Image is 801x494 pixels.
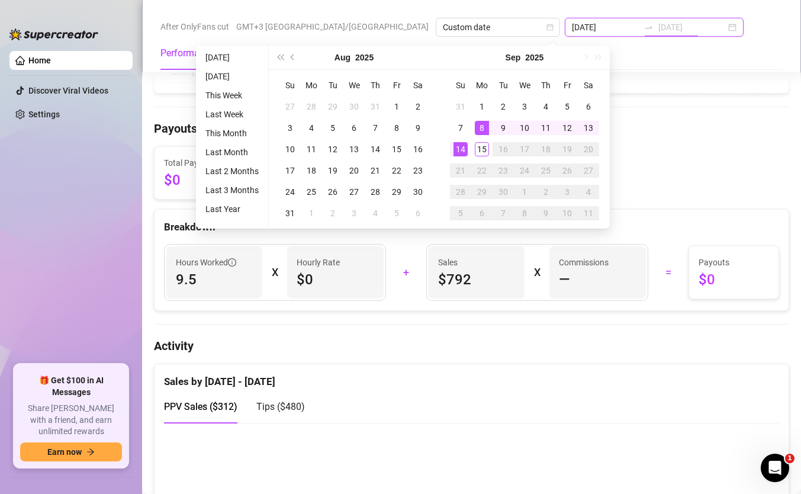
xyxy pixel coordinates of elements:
[201,126,263,140] li: This Month
[20,375,122,398] span: 🎁 Get $100 in AI Messages
[283,121,297,135] div: 3
[343,203,365,224] td: 2025-09-03
[471,203,493,224] td: 2025-10-06
[386,75,407,96] th: Fr
[343,139,365,160] td: 2025-08-13
[539,100,553,114] div: 4
[368,163,382,178] div: 21
[517,185,532,199] div: 1
[86,448,95,456] span: arrow-right
[283,163,297,178] div: 17
[176,256,236,269] span: Hours Worked
[47,447,82,457] span: Earn now
[581,142,596,156] div: 20
[556,203,578,224] td: 2025-10-10
[365,117,386,139] td: 2025-08-07
[450,139,471,160] td: 2025-09-14
[365,139,386,160] td: 2025-08-14
[390,121,404,135] div: 8
[160,46,263,60] div: Performance Breakdown
[326,100,340,114] div: 29
[450,75,471,96] th: Su
[560,121,574,135] div: 12
[176,270,253,289] span: 9.5
[386,117,407,139] td: 2025-08-08
[471,117,493,139] td: 2025-09-08
[644,23,654,32] span: swap-right
[578,181,599,203] td: 2025-10-04
[365,203,386,224] td: 2025-09-04
[279,96,301,117] td: 2025-07-27
[496,121,510,135] div: 9
[578,75,599,96] th: Sa
[514,117,535,139] td: 2025-09-10
[164,219,779,235] div: Breakdown
[228,258,236,267] span: info-circle
[365,181,386,203] td: 2025-08-28
[535,203,556,224] td: 2025-10-09
[386,96,407,117] td: 2025-08-01
[453,142,468,156] div: 14
[347,185,361,199] div: 27
[471,160,493,181] td: 2025-09-22
[411,100,425,114] div: 2
[411,121,425,135] div: 9
[201,107,263,121] li: Last Week
[539,142,553,156] div: 18
[386,139,407,160] td: 2025-08-15
[28,86,108,95] a: Discover Viral Videos
[443,18,553,36] span: Custom date
[368,121,382,135] div: 7
[514,75,535,96] th: We
[164,156,215,169] span: Total Payouts
[334,46,350,69] button: Choose a month
[301,117,322,139] td: 2025-08-04
[699,270,769,289] span: $0
[578,117,599,139] td: 2025-09-13
[493,203,514,224] td: 2025-10-07
[453,163,468,178] div: 21
[343,96,365,117] td: 2025-07-30
[539,163,553,178] div: 25
[279,117,301,139] td: 2025-08-03
[572,21,639,34] input: Start date
[556,139,578,160] td: 2025-09-19
[450,181,471,203] td: 2025-09-28
[559,256,609,269] article: Commissions
[283,206,297,220] div: 31
[407,203,429,224] td: 2025-09-06
[326,121,340,135] div: 5
[450,203,471,224] td: 2025-10-05
[581,163,596,178] div: 27
[347,163,361,178] div: 20
[475,163,489,178] div: 22
[517,163,532,178] div: 24
[514,139,535,160] td: 2025-09-17
[279,181,301,203] td: 2025-08-24
[256,401,305,412] span: Tips ( $480 )
[347,100,361,114] div: 30
[274,46,287,69] button: Last year (Control + left)
[347,121,361,135] div: 6
[581,100,596,114] div: 6
[535,117,556,139] td: 2025-09-11
[386,160,407,181] td: 2025-08-22
[279,139,301,160] td: 2025-08-10
[279,75,301,96] th: Su
[301,96,322,117] td: 2025-07-28
[322,203,343,224] td: 2025-09-02
[343,181,365,203] td: 2025-08-27
[411,206,425,220] div: 6
[438,256,515,269] span: Sales
[517,206,532,220] div: 8
[556,160,578,181] td: 2025-09-26
[283,185,297,199] div: 24
[560,206,574,220] div: 10
[556,117,578,139] td: 2025-09-12
[322,139,343,160] td: 2025-08-12
[539,121,553,135] div: 11
[581,121,596,135] div: 13
[655,263,681,282] div: =
[287,46,300,69] button: Previous month (PageUp)
[453,121,468,135] div: 7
